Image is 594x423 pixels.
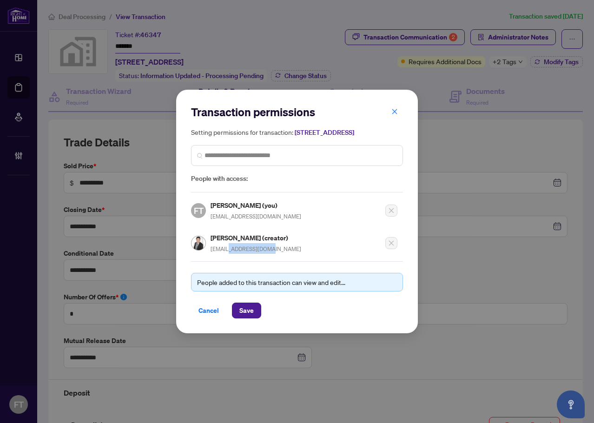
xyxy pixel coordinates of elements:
span: FT [194,204,204,217]
span: close [391,108,398,115]
button: Cancel [191,303,226,318]
div: People added to this transaction can view and edit... [197,277,397,287]
span: [STREET_ADDRESS] [295,128,354,137]
span: [EMAIL_ADDRESS][DOMAIN_NAME] [211,213,301,220]
button: Open asap [557,390,585,418]
img: search_icon [197,153,203,159]
h5: [PERSON_NAME] (creator) [211,232,301,243]
span: [EMAIL_ADDRESS][DOMAIN_NAME] [211,245,301,252]
h5: Setting permissions for transaction: [191,127,403,138]
h2: Transaction permissions [191,105,403,119]
button: Save [232,303,261,318]
img: Profile Icon [191,236,205,250]
h5: [PERSON_NAME] (you) [211,200,301,211]
span: People with access: [191,173,403,184]
span: Save [239,303,254,318]
span: Cancel [198,303,219,318]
